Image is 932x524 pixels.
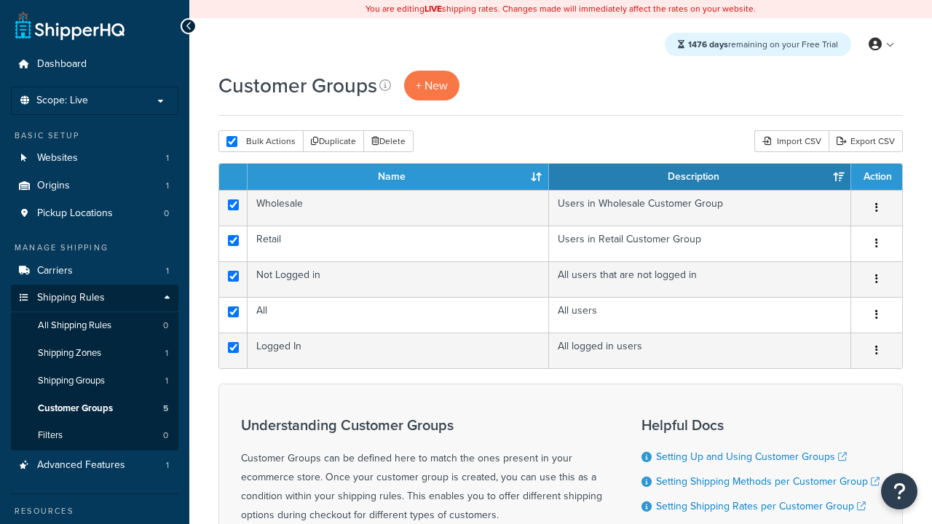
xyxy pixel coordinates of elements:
[11,51,178,78] a: Dashboard
[37,152,78,164] span: Websites
[248,226,549,261] td: Retail
[11,452,178,479] li: Advanced Features
[11,422,178,449] li: Filters
[11,172,178,199] li: Origins
[11,395,178,422] li: Customer Groups
[37,58,87,71] span: Dashboard
[38,402,113,415] span: Customer Groups
[218,71,377,100] h1: Customer Groups
[11,145,178,172] li: Websites
[11,242,178,254] div: Manage Shipping
[166,180,169,192] span: 1
[166,152,169,164] span: 1
[218,130,304,152] button: Bulk Actions
[641,417,880,433] h3: Helpful Docs
[11,200,178,227] a: Pickup Locations 0
[15,11,125,40] a: ShipperHQ Home
[11,258,178,285] li: Carriers
[37,180,70,192] span: Origins
[37,207,113,220] span: Pickup Locations
[11,368,178,394] a: Shipping Groups 1
[248,297,549,333] td: All
[11,285,178,311] a: Shipping Rules
[851,164,902,190] th: Action
[549,297,851,333] td: All users
[11,312,178,339] a: All Shipping Rules 0
[37,265,73,277] span: Carriers
[11,368,178,394] li: Shipping Groups
[166,265,169,277] span: 1
[165,347,168,360] span: 1
[303,130,364,152] button: Duplicate
[38,375,105,387] span: Shipping Groups
[248,333,549,368] td: Logged In
[163,402,168,415] span: 5
[416,77,448,94] span: + New
[248,164,549,190] th: Name: activate to sort column ascending
[248,190,549,226] td: Wholesale
[166,459,169,472] span: 1
[11,452,178,479] a: Advanced Features 1
[754,130,829,152] div: Import CSV
[11,172,178,199] a: Origins 1
[163,319,168,332] span: 0
[11,130,178,142] div: Basic Setup
[688,38,728,51] strong: 1476 days
[37,292,105,304] span: Shipping Rules
[424,2,442,15] b: LIVE
[11,422,178,449] a: Filters 0
[164,207,169,220] span: 0
[549,190,851,226] td: Users in Wholesale Customer Group
[11,258,178,285] a: Carriers 1
[549,261,851,297] td: All users that are not logged in
[11,395,178,422] a: Customer Groups 5
[11,200,178,227] li: Pickup Locations
[656,499,866,514] a: Setting Shipping Rates per Customer Group
[36,95,88,107] span: Scope: Live
[11,312,178,339] li: All Shipping Rules
[549,226,851,261] td: Users in Retail Customer Group
[656,449,847,464] a: Setting Up and Using Customer Groups
[829,130,903,152] a: Export CSV
[404,71,459,100] a: + New
[38,347,101,360] span: Shipping Zones
[38,319,111,332] span: All Shipping Rules
[881,473,917,509] button: Open Resource Center
[11,340,178,367] a: Shipping Zones 1
[11,505,178,517] div: Resources
[665,33,851,56] div: remaining on your Free Trial
[241,417,605,433] h3: Understanding Customer Groups
[38,429,63,442] span: Filters
[363,130,414,152] button: Delete
[549,333,851,368] td: All logged in users
[163,429,168,442] span: 0
[11,285,178,450] li: Shipping Rules
[165,375,168,387] span: 1
[549,164,851,190] th: Description: activate to sort column ascending
[248,261,549,297] td: Not Logged in
[37,459,125,472] span: Advanced Features
[656,474,880,489] a: Setting Shipping Methods per Customer Group
[11,340,178,367] li: Shipping Zones
[11,145,178,172] a: Websites 1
